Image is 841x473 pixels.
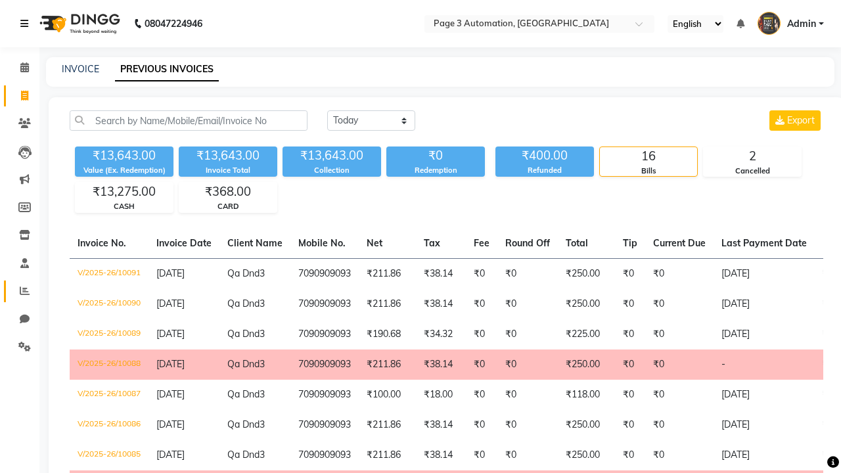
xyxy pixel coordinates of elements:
[359,380,416,410] td: ₹100.00
[227,418,265,430] span: Qa Dnd3
[298,237,346,249] span: Mobile No.
[115,58,219,81] a: PREVIOUS INVOICES
[704,166,801,177] div: Cancelled
[70,110,307,131] input: Search by Name/Mobile/Email/Invoice No
[227,388,265,400] span: Qa Dnd3
[714,319,815,349] td: [DATE]
[615,289,645,319] td: ₹0
[70,440,148,470] td: V/2025-26/10085
[615,380,645,410] td: ₹0
[424,237,440,249] span: Tax
[645,380,714,410] td: ₹0
[416,440,466,470] td: ₹38.14
[704,147,801,166] div: 2
[645,258,714,289] td: ₹0
[497,349,558,380] td: ₹0
[283,165,381,176] div: Collection
[359,440,416,470] td: ₹211.86
[645,319,714,349] td: ₹0
[497,380,558,410] td: ₹0
[179,146,277,165] div: ₹13,643.00
[227,358,265,370] span: Qa Dnd3
[558,410,615,440] td: ₹250.00
[497,440,558,470] td: ₹0
[466,258,497,289] td: ₹0
[416,289,466,319] td: ₹38.14
[645,289,714,319] td: ₹0
[714,258,815,289] td: [DATE]
[714,410,815,440] td: [DATE]
[566,237,588,249] span: Total
[714,440,815,470] td: [DATE]
[497,289,558,319] td: ₹0
[386,146,485,165] div: ₹0
[75,146,173,165] div: ₹13,643.00
[787,114,815,126] span: Export
[156,298,185,309] span: [DATE]
[156,328,185,340] span: [DATE]
[466,289,497,319] td: ₹0
[558,440,615,470] td: ₹250.00
[466,410,497,440] td: ₹0
[758,12,781,35] img: Admin
[615,349,645,380] td: ₹0
[70,349,148,380] td: V/2025-26/10088
[558,319,615,349] td: ₹225.00
[497,258,558,289] td: ₹0
[714,289,815,319] td: [DATE]
[227,449,265,461] span: Qa Dnd3
[70,319,148,349] td: V/2025-26/10089
[75,165,173,176] div: Value (Ex. Redemption)
[416,410,466,440] td: ₹38.14
[78,237,126,249] span: Invoice No.
[70,410,148,440] td: V/2025-26/10086
[416,258,466,289] td: ₹38.14
[645,440,714,470] td: ₹0
[558,349,615,380] td: ₹250.00
[558,258,615,289] td: ₹250.00
[156,237,212,249] span: Invoice Date
[495,165,594,176] div: Refunded
[466,440,497,470] td: ₹0
[466,380,497,410] td: ₹0
[70,380,148,410] td: V/2025-26/10087
[714,349,815,380] td: -
[290,349,359,380] td: 7090909093
[645,349,714,380] td: ₹0
[290,410,359,440] td: 7090909093
[359,349,416,380] td: ₹211.86
[359,258,416,289] td: ₹211.86
[623,237,637,249] span: Tip
[290,380,359,410] td: 7090909093
[290,440,359,470] td: 7090909093
[615,319,645,349] td: ₹0
[359,410,416,440] td: ₹211.86
[156,388,185,400] span: [DATE]
[179,165,277,176] div: Invoice Total
[558,380,615,410] td: ₹118.00
[466,319,497,349] td: ₹0
[227,298,265,309] span: Qa Dnd3
[62,63,99,75] a: INVOICE
[615,410,645,440] td: ₹0
[227,328,265,340] span: Qa Dnd3
[227,237,283,249] span: Client Name
[600,147,697,166] div: 16
[283,146,381,165] div: ₹13,643.00
[156,449,185,461] span: [DATE]
[416,380,466,410] td: ₹18.00
[145,5,202,42] b: 08047224946
[156,418,185,430] span: [DATE]
[497,319,558,349] td: ₹0
[359,319,416,349] td: ₹190.68
[290,319,359,349] td: 7090909093
[600,166,697,177] div: Bills
[558,289,615,319] td: ₹250.00
[359,289,416,319] td: ₹211.86
[179,183,277,201] div: ₹368.00
[76,183,173,201] div: ₹13,275.00
[787,17,816,31] span: Admin
[386,165,485,176] div: Redemption
[505,237,550,249] span: Round Off
[416,319,466,349] td: ₹34.32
